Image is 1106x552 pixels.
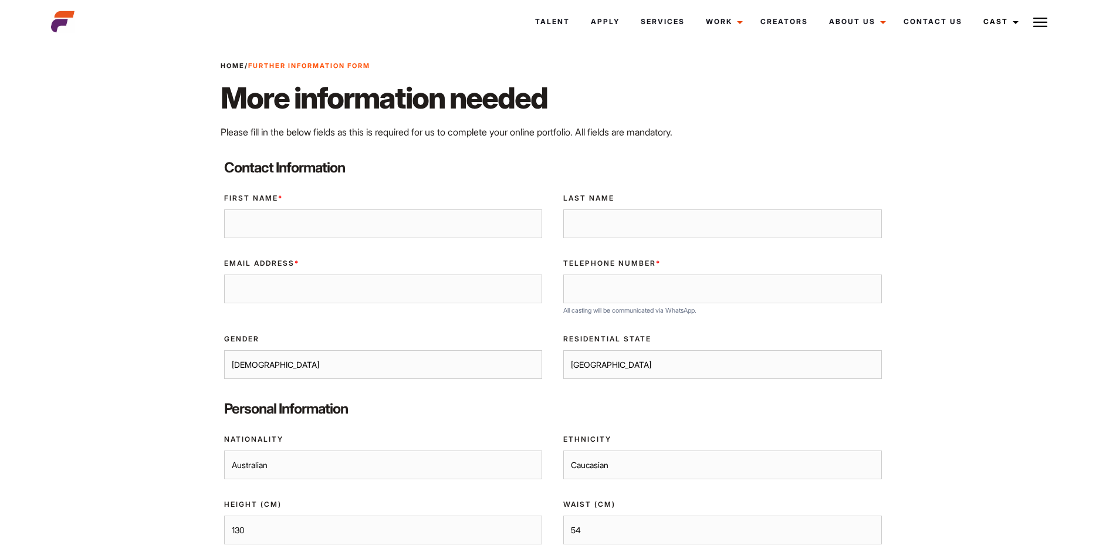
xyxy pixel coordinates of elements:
a: Creators [750,6,818,38]
strong: Further Information Form [248,62,370,70]
label: Last Name [563,193,881,204]
label: Height (CM) [224,499,542,510]
a: About Us [818,6,893,38]
label: Personal Information [224,399,881,419]
img: cropped-aefm-brand-fav-22-square.png [51,10,75,33]
a: Apply [580,6,630,38]
span: / [221,61,370,71]
img: Burger icon [1033,15,1047,29]
a: Home [221,62,245,70]
label: Contact Information [224,158,881,178]
a: Services [630,6,695,38]
label: Ethnicity [563,434,881,445]
label: Nationality [224,434,542,445]
label: Email Address [224,258,542,269]
a: Work [695,6,750,38]
label: Gender [224,334,542,344]
label: First Name [224,193,542,204]
a: Talent [525,6,580,38]
a: Cast [973,6,1026,38]
h1: More information needed [221,80,885,116]
p: Please fill in the below fields as this is required for us to complete your online portfolio. All... [221,125,885,139]
label: Telephone Number [563,258,881,269]
p: All casting will be communicated via WhatsApp. [563,307,881,314]
label: Residential State [563,334,881,344]
a: Contact Us [893,6,973,38]
label: Waist (CM) [563,499,881,510]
